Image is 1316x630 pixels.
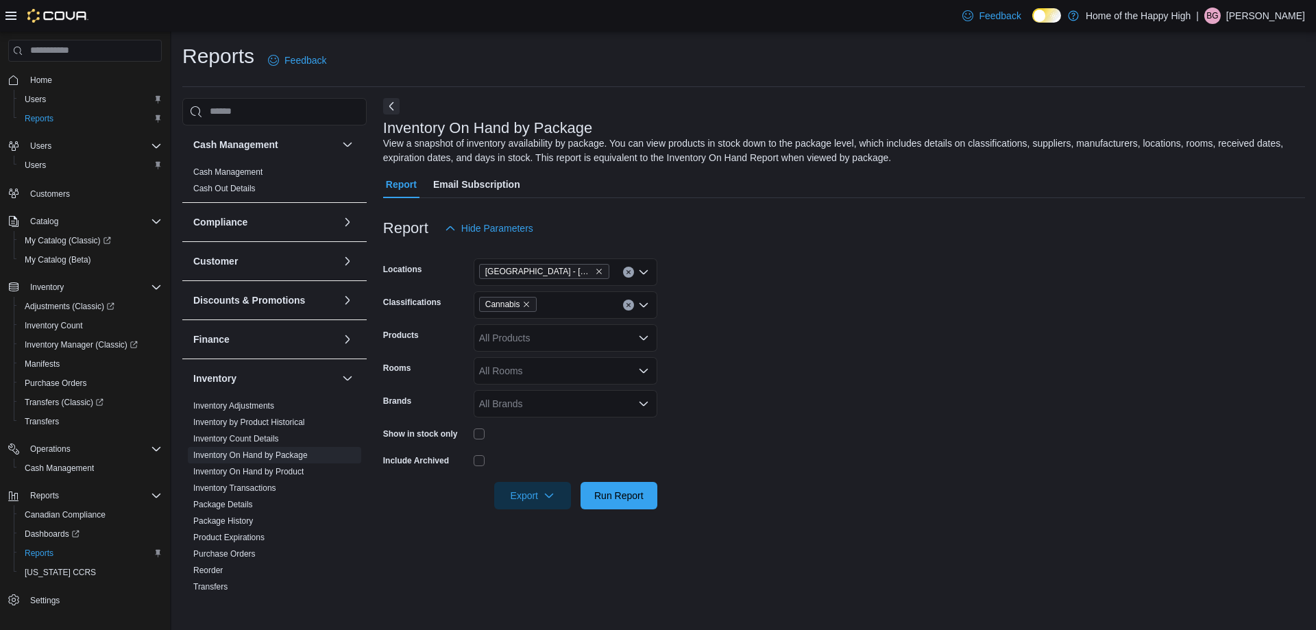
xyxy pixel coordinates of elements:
span: Purchase Orders [25,378,87,389]
button: Run Report [581,482,657,509]
button: Home [3,70,167,90]
a: Cash Management [193,167,263,177]
span: Customers [25,184,162,202]
span: Export [502,482,563,509]
button: Remove Edmonton - Jackson Heights - Fire & Flower from selection in this group [595,267,603,276]
label: Brands [383,396,411,407]
a: Transfers (Classic) [14,393,167,412]
button: Finance [339,331,356,348]
p: [PERSON_NAME] [1226,8,1305,24]
button: Open list of options [638,398,649,409]
div: Bryton Garstin [1204,8,1221,24]
button: Clear input [623,300,634,311]
h3: Inventory On Hand by Package [383,120,593,136]
span: Settings [30,595,60,606]
span: Reports [19,110,162,127]
span: Product Expirations [193,532,265,543]
span: My Catalog (Beta) [25,254,91,265]
button: Users [14,156,167,175]
button: Canadian Compliance [14,505,167,524]
a: Package Details [193,500,253,509]
button: Reports [3,486,167,505]
span: Reports [30,490,59,501]
span: Cash Out Details [193,183,256,194]
a: Users [19,157,51,173]
label: Products [383,330,419,341]
span: Feedback [284,53,326,67]
span: Home [30,75,52,86]
span: Dashboards [25,529,80,540]
h3: Customer [193,254,238,268]
button: Cash Management [193,138,337,152]
span: Cash Management [19,460,162,476]
button: Users [14,90,167,109]
span: Users [30,141,51,152]
nav: Complex example [8,64,162,625]
span: Run Report [594,489,644,502]
a: Cash Management [19,460,99,476]
button: Transfers [14,412,167,431]
a: Package History [193,516,253,526]
h3: Discounts & Promotions [193,293,305,307]
h3: Cash Management [193,138,278,152]
button: [US_STATE] CCRS [14,563,167,582]
span: Hide Parameters [461,221,533,235]
button: Users [25,138,57,154]
span: Cash Management [25,463,94,474]
span: Transfers (Classic) [19,394,162,411]
span: Inventory On Hand by Product [193,466,304,477]
span: Purchase Orders [193,548,256,559]
button: Reports [14,544,167,563]
button: Compliance [193,215,337,229]
button: Open list of options [638,365,649,376]
a: Inventory Manager (Classic) [14,335,167,354]
span: Catalog [30,216,58,227]
button: Next [383,98,400,114]
span: My Catalog (Beta) [19,252,162,268]
span: Adjustments (Classic) [25,301,114,312]
a: Dashboards [14,524,167,544]
button: Inventory Count [14,316,167,335]
span: Operations [25,441,162,457]
span: Canadian Compliance [25,509,106,520]
a: Adjustments (Classic) [19,298,120,315]
span: Users [19,91,162,108]
span: Settings [25,592,162,609]
a: Transfers [193,582,228,592]
a: Feedback [263,47,332,74]
button: Operations [25,441,76,457]
button: Inventory [25,279,69,295]
a: Inventory by Product Historical [193,417,305,427]
span: Inventory Count [25,320,83,331]
p: | [1196,8,1199,24]
button: Customers [3,183,167,203]
button: Discounts & Promotions [339,292,356,308]
button: Customer [339,253,356,269]
a: Reports [19,110,59,127]
span: Reports [25,113,53,124]
a: My Catalog (Beta) [19,252,97,268]
div: Inventory [182,398,367,601]
a: Inventory Adjustments [193,401,274,411]
button: Open list of options [638,267,649,278]
span: BG [1206,8,1218,24]
button: Cash Management [339,136,356,153]
label: Locations [383,264,422,275]
div: Cash Management [182,164,367,202]
span: Reorder [193,565,223,576]
span: Package Details [193,499,253,510]
span: Inventory Manager (Classic) [25,339,138,350]
button: Inventory [339,370,356,387]
p: Home of the Happy High [1086,8,1191,24]
span: Feedback [979,9,1021,23]
span: Cannabis [485,298,520,311]
span: Inventory Count [19,317,162,334]
button: Open list of options [638,300,649,311]
h3: Inventory [193,372,236,385]
button: Customer [193,254,337,268]
span: [US_STATE] CCRS [25,567,96,578]
span: Inventory On Hand by Package [193,450,308,461]
span: Transfers [19,413,162,430]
